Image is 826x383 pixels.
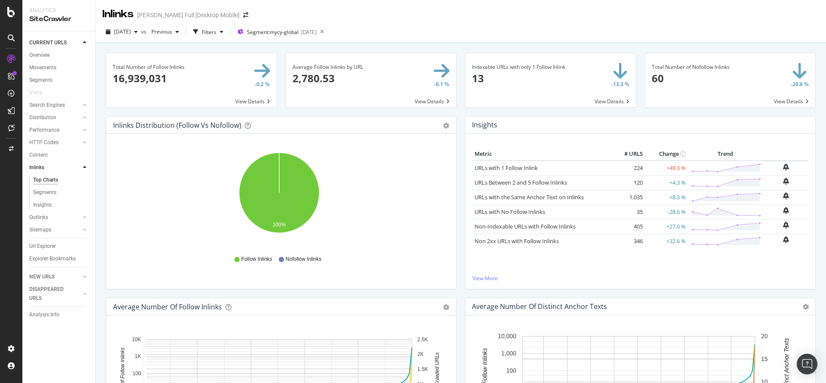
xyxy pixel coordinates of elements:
[472,275,808,282] a: View More
[645,204,688,219] td: -28.6 %
[33,176,58,185] div: Top Charts
[29,225,80,235] a: Sitemaps
[688,148,763,161] th: Trend
[29,38,80,47] a: CURRENT URLS
[273,222,286,228] text: 100%
[29,51,89,60] a: Overview
[29,38,67,47] div: CURRENT URLS
[234,25,317,39] button: Segment:mycy-global[DATE]
[610,219,645,234] td: 405
[417,337,428,343] text: 2.5K
[29,101,65,110] div: Search Engines
[33,176,89,185] a: Top Charts
[247,28,299,36] span: Segment: mycy-global
[475,164,538,172] a: URLs with 1 Follow Inlink
[29,14,88,24] div: SiteCrawler
[301,28,317,36] div: [DATE]
[141,28,148,35] span: vs
[475,237,559,245] a: Non 2xx URLs with Follow Inlinks
[645,219,688,234] td: +27.0 %
[29,126,80,135] a: Performance
[29,151,89,160] a: Content
[475,179,567,186] a: URLs Between 2 and 5 Follow Inlinks
[202,28,216,36] div: Filters
[417,352,424,358] text: 2K
[29,138,80,147] a: HTTP Codes
[645,148,688,161] th: Change
[498,333,516,340] text: 10,000
[472,148,610,161] th: Metric
[29,76,52,85] div: Segments
[29,88,51,97] a: Visits
[113,148,446,247] svg: A chart.
[645,175,688,190] td: +4.3 %
[610,204,645,219] td: 35
[137,11,240,19] div: [PERSON_NAME] Full [Desktop Mobile]
[783,178,789,185] div: bell-plus
[783,207,789,214] div: bell-plus
[475,222,576,230] a: Non-Indexable URLs with Follow Inlinks
[610,175,645,190] td: 120
[645,234,688,248] td: +32.6 %
[29,242,56,251] div: Url Explorer
[29,272,80,281] a: NEW URLS
[761,333,768,340] text: 20
[33,201,89,210] a: Insights
[29,225,51,235] div: Sitemaps
[114,28,131,35] span: 2025 Aug. 31st
[783,164,789,170] div: bell-plus
[29,101,80,110] a: Search Engines
[33,188,89,197] a: Segments
[29,285,73,303] div: DISAPPEARED URLS
[501,350,516,357] text: 1,000
[29,254,89,263] a: Explorer Bookmarks
[783,222,789,229] div: bell-plus
[29,213,80,222] a: Outlinks
[645,161,688,176] td: +49.3 %
[29,163,80,172] a: Inlinks
[417,366,428,372] text: 1.5K
[29,254,76,263] div: Explorer Bookmarks
[102,7,134,22] div: Inlinks
[33,201,52,210] div: Insights
[783,236,789,243] div: bell-plus
[29,285,80,303] a: DISAPPEARED URLS
[29,88,42,97] div: Visits
[29,51,50,60] div: Overview
[102,25,141,39] button: [DATE]
[29,113,80,122] a: Distribution
[29,63,56,72] div: Movements
[135,354,141,360] text: 1K
[610,234,645,248] td: 346
[472,301,607,312] h4: Average Number of Distinct Anchor Texts
[243,12,248,18] div: arrow-right-arrow-left
[29,310,89,319] a: Analysis Info
[761,355,768,362] text: 15
[113,121,241,130] div: Inlinks Distribution (Follow vs Nofollow)
[443,304,449,310] div: gear
[29,7,88,14] div: Analytics
[29,213,48,222] div: Outlinks
[148,28,172,35] span: Previous
[797,354,817,374] div: Open Intercom Messenger
[29,272,55,281] div: NEW URLS
[29,310,59,319] div: Analysis Info
[645,190,688,204] td: +8.3 %
[610,190,645,204] td: 1,035
[29,63,89,72] a: Movements
[610,161,645,176] td: 224
[190,25,227,39] button: Filters
[443,123,449,129] div: gear
[29,126,59,135] div: Performance
[286,256,321,263] span: Nofollow Inlinks
[241,256,272,263] span: Follow Inlinks
[29,76,89,85] a: Segments
[29,242,89,251] a: Url Explorer
[33,188,56,197] div: Segments
[475,208,545,216] a: URLs with No Follow Inlinks
[475,193,584,201] a: URLs with the Same Anchor Text on Inlinks
[113,303,222,311] div: Average Number of Follow Inlinks
[506,367,517,374] text: 100
[472,119,497,131] h4: Insights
